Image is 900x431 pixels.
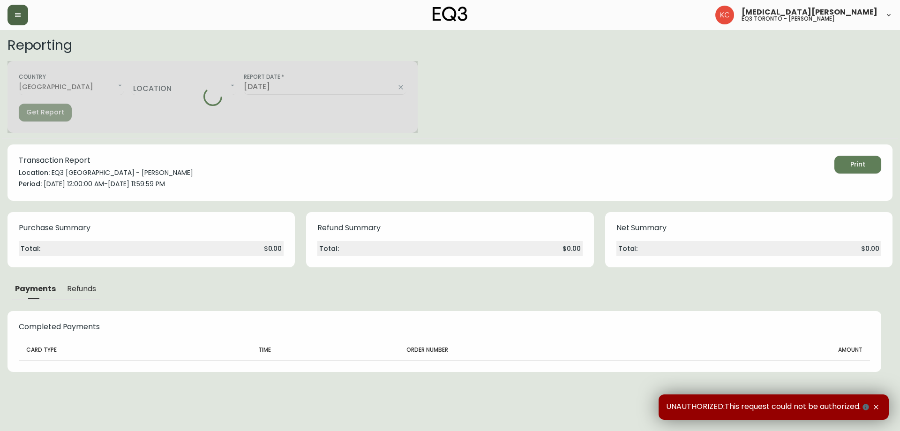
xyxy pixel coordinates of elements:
[715,6,734,24] img: 6487344ffbf0e7f3b216948508909409
[616,223,881,233] h5: Net Summary
[21,243,40,254] h6: Total :
[19,223,284,233] h5: Purchase Summary
[251,340,399,361] th: Time
[319,243,339,254] h6: Total :
[50,168,193,177] p: EQ3 [GEOGRAPHIC_DATA] - [PERSON_NAME]
[19,340,251,361] th: Card Type
[433,7,467,22] img: logo
[19,156,193,165] h5: Transaction Report
[666,402,871,412] span: UNAUTHORIZED:This request could not be authorized.
[742,8,877,16] span: [MEDICAL_DATA][PERSON_NAME]
[19,179,42,189] h6: Period:
[19,340,870,361] table: Completed Payments
[19,322,870,332] h5: Completed Payments
[562,243,581,254] h6: $0.00
[399,340,684,361] th: Order Number
[684,340,870,361] th: Amount
[264,243,282,254] h6: $0.00
[317,223,582,233] h5: Refund Summary
[67,284,97,294] span: Refunds
[19,168,50,177] h6: Location:
[42,179,165,189] p: [DATE] 12:00:00 AM - [DATE] 11:59:59 PM
[834,156,881,174] a: Print
[15,284,56,294] span: Payments
[7,38,892,53] h2: Reporting
[618,243,638,254] h6: Total :
[742,16,835,22] h5: eq3 toronto - [PERSON_NAME]
[842,159,874,170] span: Print
[861,243,879,254] h6: $0.00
